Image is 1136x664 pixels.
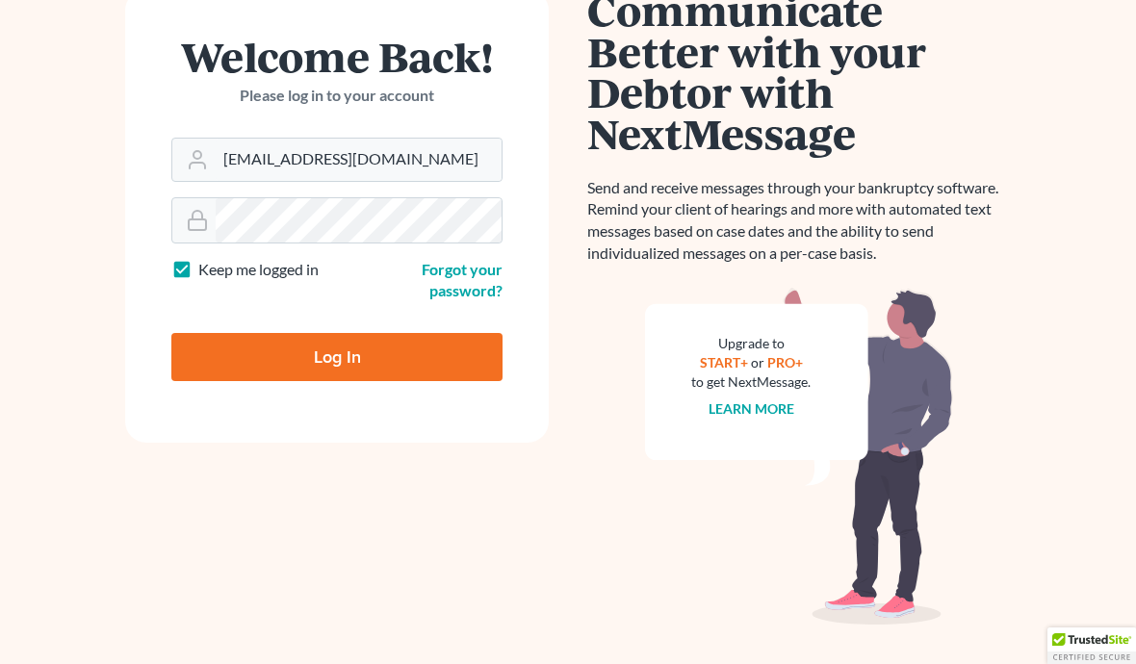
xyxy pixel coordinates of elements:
a: PRO+ [767,354,803,370]
img: nextmessage_bg-59042aed3d76b12b5cd301f8e5b87938c9018125f34e5fa2b7a6b67550977c72.svg [645,288,953,625]
input: Log In [171,333,503,381]
div: Upgrade to [691,334,811,353]
div: TrustedSite Certified [1047,627,1136,664]
input: Email Address [216,139,502,181]
a: Learn more [709,400,794,417]
div: to get NextMessage. [691,372,811,392]
p: Send and receive messages through your bankruptcy software. Remind your client of hearings and mo... [587,177,1011,265]
a: START+ [700,354,748,370]
a: Forgot your password? [422,260,503,300]
span: or [751,354,764,370]
label: Keep me logged in [198,259,319,281]
h1: Welcome Back! [171,36,503,77]
p: Please log in to your account [171,85,503,107]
